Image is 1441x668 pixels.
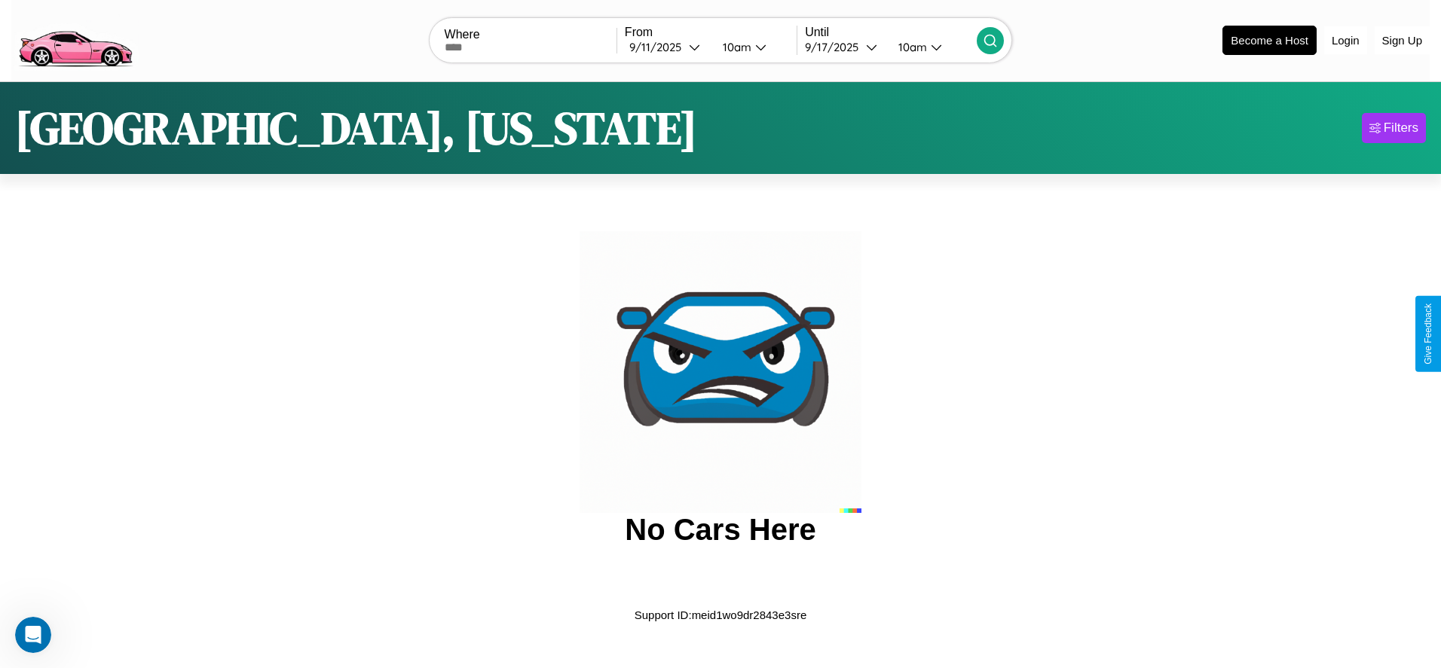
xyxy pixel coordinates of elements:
button: Login [1324,26,1367,54]
img: car [580,231,861,513]
div: 10am [715,40,755,54]
button: 9/11/2025 [625,39,711,55]
label: From [625,26,797,39]
button: Sign Up [1375,26,1430,54]
div: 10am [891,40,931,54]
div: Give Feedback [1423,303,1433,365]
button: Filters [1362,113,1426,143]
p: Support ID: meid1wo9dr2843e3sre [635,605,806,625]
label: Until [805,26,977,39]
iframe: Intercom live chat [15,617,51,653]
label: Where [445,28,616,41]
h1: [GEOGRAPHIC_DATA], [US_STATE] [15,97,697,159]
button: Become a Host [1222,26,1317,55]
button: 10am [886,39,977,55]
h2: No Cars Here [625,513,815,547]
div: Filters [1384,120,1418,136]
img: logo [11,8,139,71]
button: 10am [711,39,797,55]
div: 9 / 17 / 2025 [805,40,866,54]
div: 9 / 11 / 2025 [629,40,689,54]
